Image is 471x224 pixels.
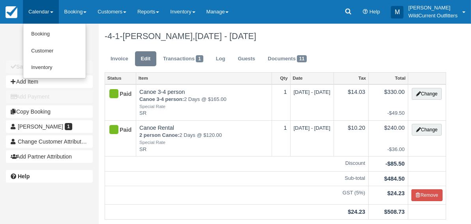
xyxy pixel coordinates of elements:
[412,88,442,100] button: Change
[196,55,203,62] span: 1
[139,132,180,138] strong: 2 person Canoe
[384,175,405,182] strong: $484.50
[18,138,89,145] span: Change Customer Attribution
[6,135,93,148] button: Change Customer Attribution
[139,96,184,102] strong: Canoe 3-4 person
[369,73,408,84] a: Total
[334,84,368,121] td: $14.03
[139,103,268,110] em: Special Rate
[23,43,86,60] a: Customer
[108,175,365,182] em: Sub-total
[6,170,93,183] a: Help
[195,31,256,41] span: [DATE] - [DATE]
[108,124,126,136] div: Paid
[136,120,272,156] td: Canoe Rental
[139,110,268,117] em: SR
[272,120,290,156] td: 1
[136,73,272,84] a: Item
[6,60,93,73] button: Save
[272,84,290,121] td: 1
[408,12,458,20] p: WildCurrent Outfitters
[108,88,126,101] div: Paid
[139,139,268,146] em: Special Rate
[408,4,458,12] p: [PERSON_NAME]
[105,73,136,84] a: Status
[387,190,405,196] strong: $24.23
[232,51,261,67] a: Guests
[412,124,442,136] button: Change
[385,161,405,167] strong: -$85.50
[297,55,307,62] span: 11
[136,84,272,121] td: Canoe 3-4 person
[372,110,405,117] em: -$49.50
[139,96,268,110] em: 2 Days @ $165.00
[372,146,405,153] em: -$36.00
[23,24,86,78] ul: Calendar
[65,123,72,130] span: 1
[384,209,405,215] strong: $508.73
[369,120,408,156] td: $240.00
[105,51,134,67] a: Invoice
[6,105,93,118] button: Copy Booking
[6,150,93,163] button: Add Partner Attribution
[334,73,368,84] a: Tax
[369,84,408,121] td: $330.00
[294,125,330,131] span: [DATE] - [DATE]
[23,59,86,76] a: Inventory
[6,75,93,88] button: Add Item
[348,209,365,215] strong: $24.23
[108,189,365,197] em: GST (5%)
[210,51,231,67] a: Log
[370,9,380,15] span: Help
[391,6,403,19] div: M
[291,73,334,84] a: Date
[139,132,268,146] em: 2 Days @ $120.00
[334,120,368,156] td: $10.20
[157,51,209,67] a: Transactions1
[105,32,446,41] h1: -4-1-[PERSON_NAME],
[16,63,29,70] b: Save
[262,51,313,67] a: Documents11
[23,26,86,43] a: Booking
[108,160,365,167] em: Discount
[18,123,63,130] span: [PERSON_NAME]
[139,146,268,153] em: SR
[363,9,368,15] i: Help
[294,89,330,95] span: [DATE] - [DATE]
[135,51,156,67] a: Edit
[272,73,290,84] a: Qty
[18,173,30,179] b: Help
[6,6,17,18] img: checkfront-main-nav-mini-logo.png
[6,120,93,133] a: [PERSON_NAME] 1
[6,90,93,103] button: Add Payment
[411,189,443,201] button: Remove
